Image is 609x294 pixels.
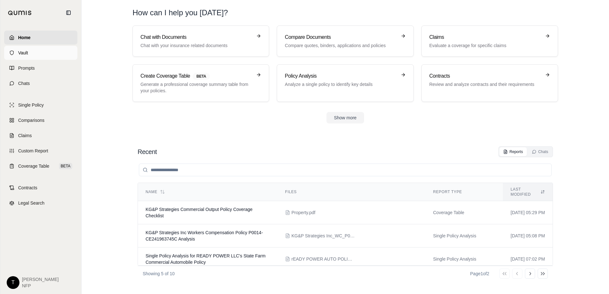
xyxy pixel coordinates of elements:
span: Single Policy Analysis for READY POWER LLC's State Farm Commercial Automobile Policy [146,253,266,265]
span: NFP [22,283,59,289]
span: [PERSON_NAME] [22,276,59,283]
span: Claims [18,132,32,139]
a: Legal Search [4,196,77,210]
a: Chat with DocumentsChat with your insurance related documents [133,25,269,57]
h2: Recent [138,147,157,156]
button: Collapse sidebar [63,8,74,18]
p: Evaluate a coverage for specific claims [429,42,541,49]
span: KG&P Strategies Commercial Output Policy Coverage Checklist [146,207,253,218]
td: [DATE] 05:08 PM [503,224,553,248]
td: Single Policy Analysis [426,248,503,271]
h1: How can I help you [DATE]? [133,8,558,18]
h3: Contracts [429,72,541,80]
span: Contracts [18,185,37,191]
span: Home [18,34,31,41]
span: Coverage Table [18,163,49,169]
p: Generate a professional coverage summary table from your policies. [140,81,252,94]
span: Legal Search [18,200,45,206]
span: Custom Report [18,148,48,154]
a: Compare DocumentsCompare quotes, binders, applications and policies [277,25,413,57]
div: Page 1 of 2 [470,270,489,277]
span: Comparisons [18,117,44,123]
button: Chats [528,147,552,156]
h3: Chat with Documents [140,33,252,41]
a: Vault [4,46,77,60]
div: T [7,276,19,289]
a: Policy AnalysisAnalyze a single policy to identify key details [277,64,413,102]
p: Compare quotes, binders, applications and policies [285,42,397,49]
button: Reports [499,147,527,156]
p: Review and analyze contracts and their requirements [429,81,541,87]
td: [DATE] 05:29 PM [503,201,553,224]
div: Last modified [511,187,545,197]
a: ContractsReview and analyze contracts and their requirements [421,64,558,102]
p: Showing 5 of 10 [143,270,175,277]
th: Files [277,183,426,201]
td: [DATE] 07:02 PM [503,248,553,271]
span: KG&P Strategies Inc_WC_P0014-CE241963745C.pdf [291,233,355,239]
span: Prompts [18,65,35,71]
a: Coverage TableBETA [4,159,77,173]
h3: Create Coverage Table [140,72,252,80]
span: Single Policy [18,102,44,108]
th: Report Type [426,183,503,201]
td: Coverage Table [426,201,503,224]
h3: Compare Documents [285,33,397,41]
div: Chats [532,149,548,154]
span: Vault [18,50,28,56]
td: Single Policy Analysis [426,224,503,248]
a: Custom Report [4,144,77,158]
a: Single Policy [4,98,77,112]
h3: Policy Analysis [285,72,397,80]
a: Prompts [4,61,77,75]
div: Name [146,189,270,194]
span: rEADY POWER AUTO POLICY.pdf [291,256,355,262]
div: Reports [503,149,523,154]
a: Contracts [4,181,77,195]
button: Show more [326,112,364,123]
a: Comparisons [4,113,77,127]
img: Qumis Logo [8,10,32,15]
p: Chat with your insurance related documents [140,42,252,49]
span: Chats [18,80,30,87]
span: BETA [193,73,210,80]
a: Chats [4,76,77,90]
span: KG&P Strategies Inc Workers Compensation Policy P0014-CE241963745C Analysis [146,230,263,241]
a: Home [4,31,77,45]
a: ClaimsEvaluate a coverage for specific claims [421,25,558,57]
span: BETA [59,163,72,169]
p: Analyze a single policy to identify key details [285,81,397,87]
a: Claims [4,129,77,143]
a: Create Coverage TableBETAGenerate a professional coverage summary table from your policies. [133,64,269,102]
h3: Claims [429,33,541,41]
span: Property.pdf [291,209,315,216]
